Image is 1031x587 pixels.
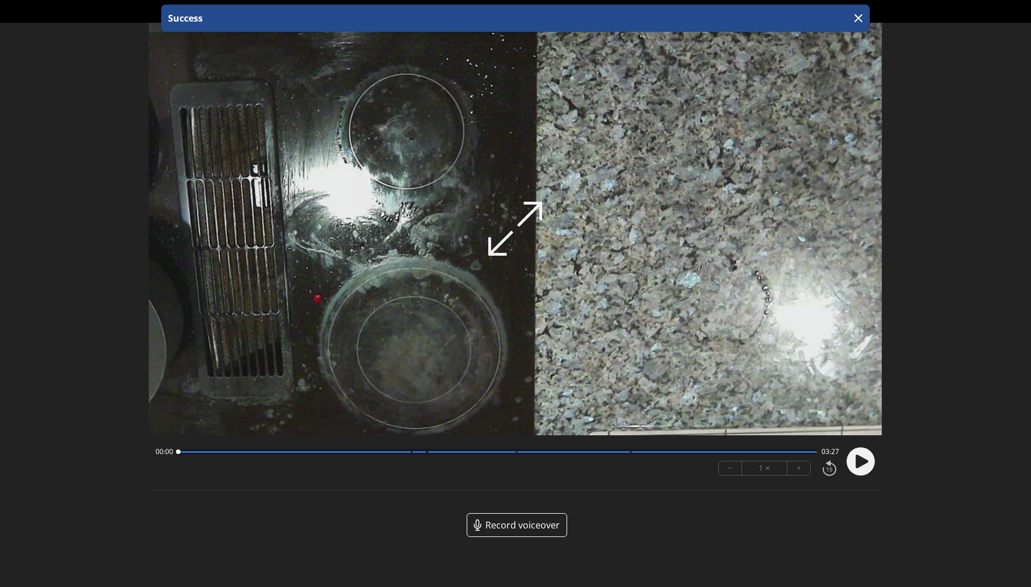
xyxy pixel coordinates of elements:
[485,518,560,532] span: Record voiceover
[494,3,537,20] a: 00:17:29
[467,513,567,537] a: Record voiceover
[719,461,742,475] button: −
[787,461,810,475] button: +
[742,461,787,475] div: 1 ×
[156,447,173,456] span: 00:00
[166,11,203,25] p: Success
[822,447,839,456] span: 03:27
